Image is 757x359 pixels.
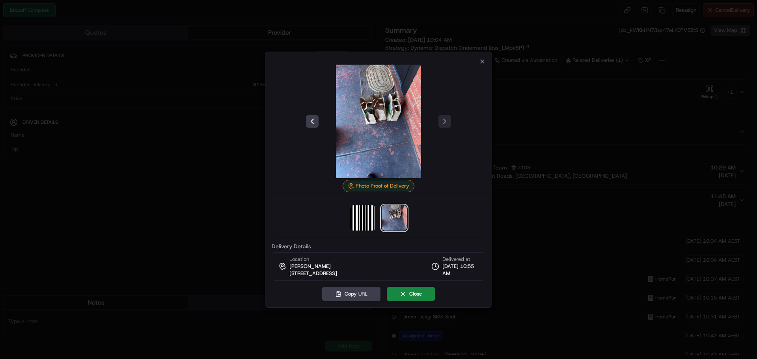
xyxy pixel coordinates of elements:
img: barcode_scan_on_pickup image [350,205,375,231]
div: Photo Proof of Delivery [343,180,414,192]
span: [DATE] 10:55 AM [442,263,479,277]
span: [PERSON_NAME] [289,263,331,270]
label: Delivery Details [272,244,485,249]
span: Delivered at [442,256,479,263]
span: [STREET_ADDRESS] [289,270,337,277]
button: Copy URL [322,287,380,301]
img: photo_proof_of_delivery image [382,205,407,231]
img: photo_proof_of_delivery image [322,65,435,178]
span: Location [289,256,309,263]
button: Close [387,287,435,301]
